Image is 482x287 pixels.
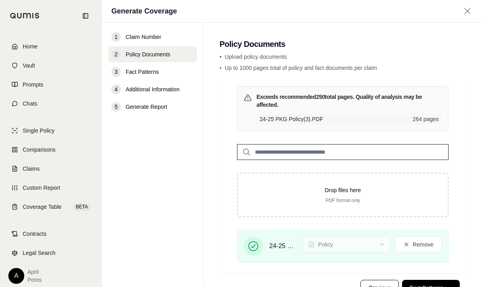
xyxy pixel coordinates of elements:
span: Poms [27,276,42,284]
button: Remove [395,237,442,252]
span: Prompts [23,81,43,89]
a: Contracts [5,225,97,243]
a: Single Policy [5,122,97,139]
p: Drop files here [251,186,435,194]
span: Upload policy documents [225,54,287,60]
div: 3 [111,67,121,77]
button: Collapse sidebar [79,10,92,22]
span: Legal Search [23,249,56,257]
a: Home [5,38,97,55]
a: Claims [5,160,97,177]
a: Comparisons [5,141,97,158]
a: Legal Search [5,244,97,262]
p: PDF format only [251,197,435,204]
a: Prompts [5,76,97,93]
div: 1 [111,32,121,42]
a: Vault [5,57,97,74]
span: Vault [23,62,35,69]
span: Chats [23,100,37,108]
span: 24-25 PKG Policy(3).PDF [260,115,408,123]
a: Coverage TableBETA [5,198,97,216]
span: 24-25 PKG Policy(3).PDF [269,241,296,251]
span: Contracts [23,230,47,238]
div: 5 [111,102,121,112]
span: Up to 1000 pages total of policy and fact documents per claim [225,65,377,71]
span: Custom Report [23,184,60,192]
span: Claims [23,165,40,173]
a: Chats [5,95,97,112]
span: Generate Report [126,103,167,111]
span: Coverage Table [23,203,62,211]
div: 2 [111,50,121,59]
span: BETA [74,203,90,211]
div: 4 [111,85,121,94]
span: Fact Patterns [126,68,159,76]
span: 264 pages [413,115,439,123]
span: • [220,54,222,60]
span: Additional Information [126,85,179,93]
span: Policy Documents [126,50,170,58]
span: April [27,268,42,276]
a: Custom Report [5,179,97,196]
img: Qumis Logo [10,13,40,19]
span: Home [23,42,37,50]
div: A [8,268,24,284]
h1: Generate Coverage [111,6,177,17]
span: Claim Number [126,33,161,41]
span: Single Policy [23,127,54,135]
span: • [220,65,222,71]
h2: Policy Documents [220,39,466,50]
h3: Exceeds recommended 250 total pages. Quality of analysis may be affected. [257,93,442,109]
span: Comparisons [23,146,55,154]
